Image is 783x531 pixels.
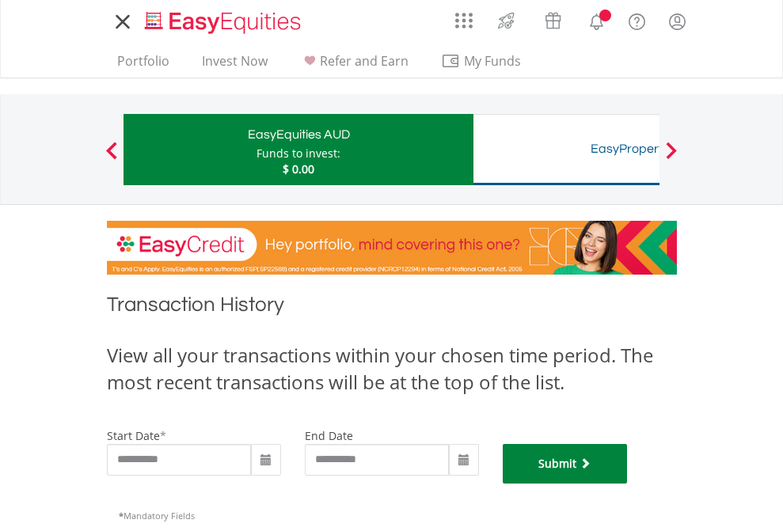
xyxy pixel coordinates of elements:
label: end date [305,428,353,443]
div: View all your transactions within your chosen time period. The most recent transactions will be a... [107,342,677,396]
button: Previous [96,150,127,165]
a: My Profile [657,4,697,39]
div: EasyEquities AUD [133,123,464,146]
span: My Funds [441,51,545,71]
img: EasyEquities_Logo.png [142,9,307,36]
button: Next [656,150,687,165]
div: Funds to invest: [257,146,340,161]
label: start date [107,428,160,443]
img: EasyCredit Promotion Banner [107,221,677,275]
h1: Transaction History [107,290,677,326]
a: Portfolio [111,53,176,78]
img: grid-menu-icon.svg [455,12,473,29]
a: Notifications [576,4,617,36]
span: Mandatory Fields [119,510,195,522]
span: $ 0.00 [283,161,314,176]
a: Home page [139,4,307,36]
a: AppsGrid [445,4,483,29]
a: Vouchers [530,4,576,33]
img: thrive-v2.svg [493,8,519,33]
span: Refer and Earn [320,52,409,70]
a: FAQ's and Support [617,4,657,36]
a: Refer and Earn [294,53,415,78]
a: Invest Now [196,53,274,78]
img: vouchers-v2.svg [540,8,566,33]
button: Submit [503,444,628,484]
